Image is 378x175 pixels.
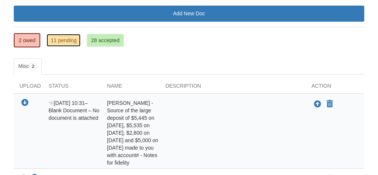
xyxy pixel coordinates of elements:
[48,100,85,106] span: [DATE] 10:31
[43,82,101,93] div: Status
[313,99,322,109] button: Upload Bruce Haynes - Source of the large deposit of $5,445 on 7/30/25, $5,535 on 08/29/25, $2,80...
[160,82,306,93] div: Description
[14,58,42,75] a: Misc
[326,100,334,109] button: Declare Bruce Haynes - Source of the large deposit of $5,445 on 7/30/25, $5,535 on 08/29/25, $2,8...
[306,82,364,93] div: Action
[21,100,29,106] a: Download Bruce Haynes - Source of the large deposit of $5,445 on 7/30/25, $5,535 on 08/29/25, $2,...
[47,34,81,47] a: 11 pending
[87,34,123,47] a: 28 accepted
[29,63,38,70] span: 2
[101,82,160,93] div: Name
[14,6,364,22] a: Add New Doc
[107,100,158,166] span: [PERSON_NAME] - Source of the large deposit of $5,445 on [DATE], $5,535 on [DATE], $2,800 on [DAT...
[14,82,43,93] div: Upload
[43,99,101,166] div: – Blank Document – No document is attached
[14,33,40,47] a: 2 owed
